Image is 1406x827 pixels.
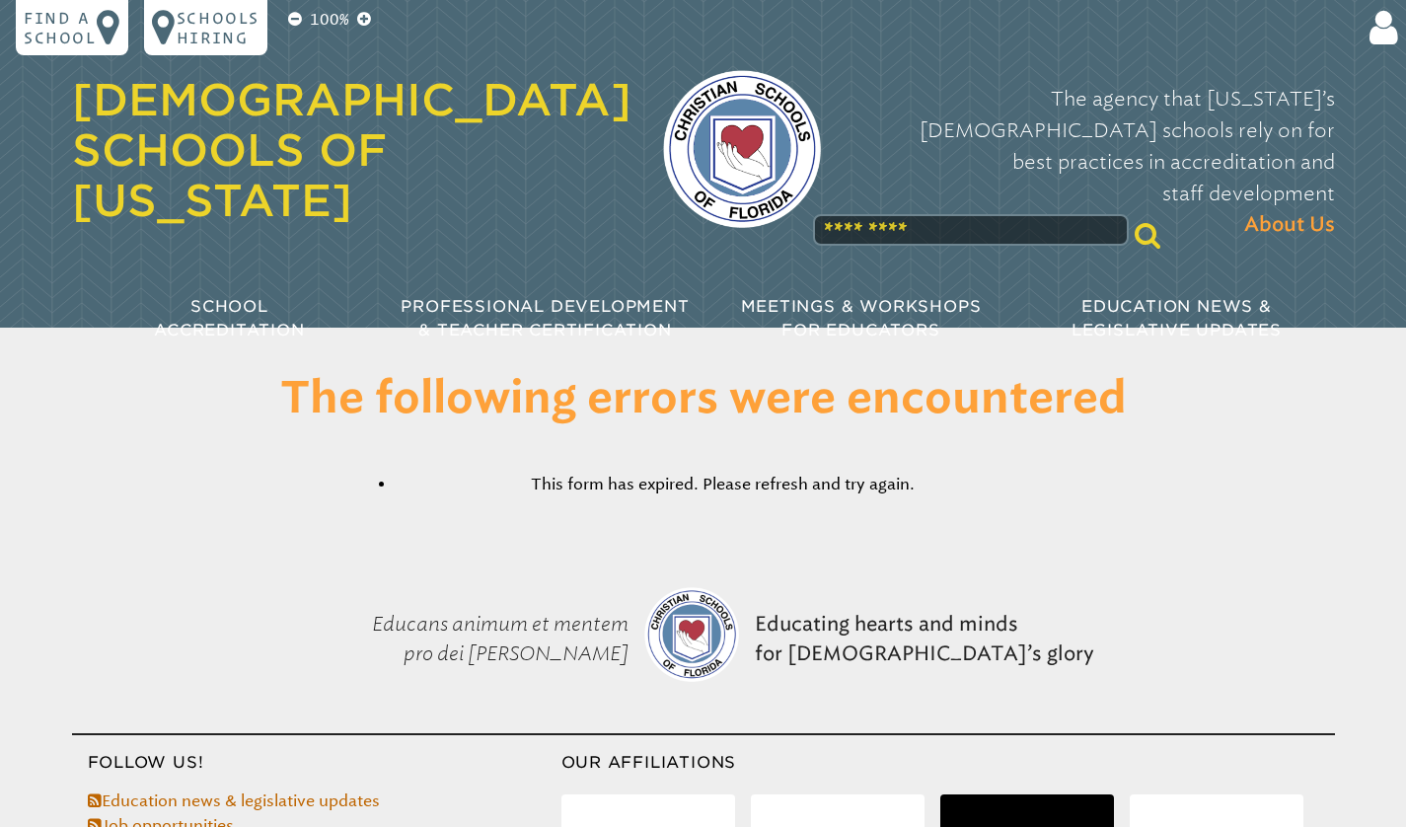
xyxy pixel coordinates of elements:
[88,791,380,810] a: Education news & legislative updates
[396,473,1051,496] li: This form has expired. Please refresh and try again.
[401,297,689,339] span: Professional Development & Teacher Certification
[305,560,636,717] p: Educans animum et mentem pro dei [PERSON_NAME]
[196,375,1211,425] h1: The following errors were encountered
[72,74,631,226] a: [DEMOGRAPHIC_DATA] Schools of [US_STATE]
[741,297,982,339] span: Meetings & Workshops for Educators
[747,560,1102,717] p: Educating hearts and minds for [DEMOGRAPHIC_DATA]’s glory
[561,751,1335,775] h3: Our Affiliations
[177,8,259,47] p: Schools Hiring
[154,297,304,339] span: School Accreditation
[1072,297,1282,339] span: Education News & Legislative Updates
[852,83,1335,241] p: The agency that [US_STATE]’s [DEMOGRAPHIC_DATA] schools rely on for best practices in accreditati...
[306,8,353,32] p: 100%
[663,70,821,228] img: csf-logo-web-colors.png
[72,751,561,775] h3: Follow Us!
[24,8,97,47] p: Find a school
[1244,209,1335,241] span: About Us
[644,587,739,682] img: csf-logo-web-colors.png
